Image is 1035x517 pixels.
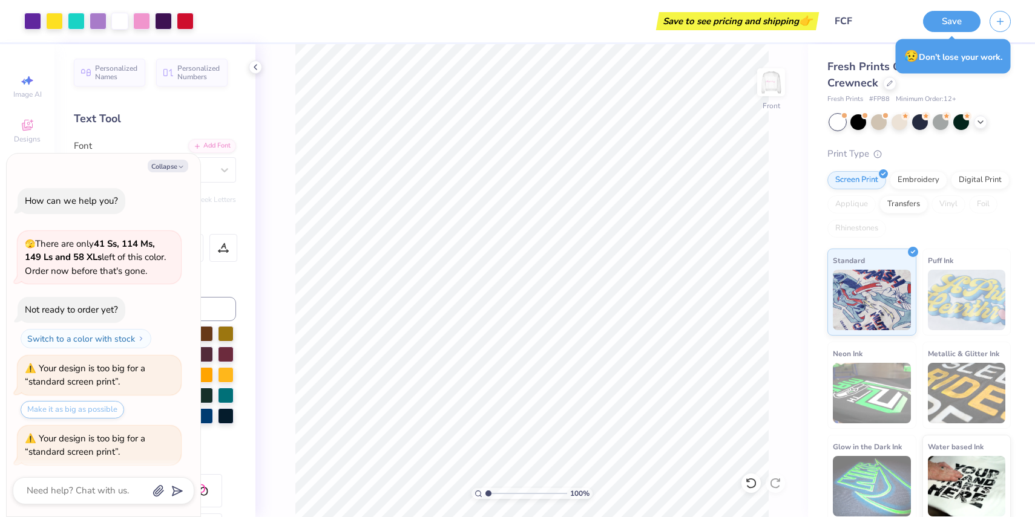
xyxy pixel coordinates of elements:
[188,139,236,153] div: Add Font
[177,64,220,81] span: Personalized Numbers
[833,347,862,360] span: Neon Ink
[928,347,999,360] span: Metallic & Glitter Ink
[833,440,902,453] span: Glow in the Dark Ink
[25,195,118,207] div: How can we help you?
[799,13,812,28] span: 👉
[827,147,1011,161] div: Print Type
[833,254,865,267] span: Standard
[148,160,188,172] button: Collapse
[928,456,1006,516] img: Water based Ink
[896,39,1011,74] div: Don’t lose your work.
[95,64,138,81] span: Personalized Names
[74,111,236,127] div: Text Tool
[827,171,886,189] div: Screen Print
[928,270,1006,330] img: Puff Ink
[25,304,118,316] div: Not ready to order yet?
[833,363,911,423] img: Neon Ink
[827,195,876,213] div: Applique
[25,432,145,458] div: Your design is too big for a “standard screen print”.
[923,11,981,32] button: Save
[137,335,145,342] img: Switch to a color with stock
[13,89,42,99] span: Image AI
[659,12,816,30] div: Save to see pricing and shipping
[869,94,890,105] span: # FP88
[14,134,41,144] span: Designs
[928,363,1006,423] img: Metallic & Glitter Ink
[896,94,956,105] span: Minimum Order: 12 +
[25,238,35,250] span: 🫣
[21,471,124,489] button: Make it as big as possible
[74,139,92,153] label: Font
[827,219,886,238] div: Rhinestones
[951,171,1010,189] div: Digital Print
[827,59,1005,90] span: Fresh Prints Chicago Heavyweight Crewneck
[25,238,166,277] span: There are only left of this color. Order now before that's gone.
[833,270,911,330] img: Standard
[928,254,953,267] span: Puff Ink
[759,70,783,94] img: Front
[904,48,919,64] span: 😥
[25,362,145,388] div: Your design is too big for a “standard screen print”.
[763,100,780,111] div: Front
[570,488,590,499] span: 100 %
[931,195,965,213] div: Vinyl
[879,195,928,213] div: Transfers
[21,329,151,348] button: Switch to a color with stock
[825,9,914,33] input: Untitled Design
[827,94,863,105] span: Fresh Prints
[969,195,997,213] div: Foil
[890,171,947,189] div: Embroidery
[833,456,911,516] img: Glow in the Dark Ink
[928,440,984,453] span: Water based Ink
